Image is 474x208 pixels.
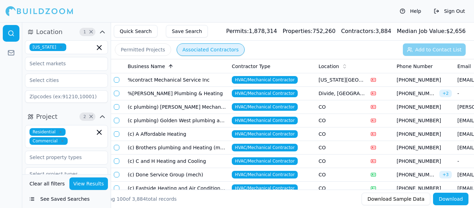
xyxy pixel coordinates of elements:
span: Project [36,112,58,122]
input: Select project types [25,168,99,180]
div: 1,878,314 [226,27,277,35]
span: Commercial [29,137,68,145]
span: 1 [81,28,88,35]
div: 3,884 [341,27,391,35]
span: Properties: [282,28,312,34]
span: HVAC/Mechanical Contractor [232,157,298,165]
button: Location1Clear Location filters [25,26,108,38]
span: HVAC/Mechanical Contractor [232,171,298,178]
td: CO [316,168,368,182]
span: HVAC/Mechanical Contractor [232,117,298,124]
td: CO [316,114,368,127]
button: Project2Clear Project filters [25,111,108,122]
span: [PHONE_NUMBER] [397,131,452,138]
button: Download [433,193,468,205]
span: [PHONE_NUMBER] [397,117,452,124]
span: Clear Project filters [88,115,94,118]
span: Contractors: [341,28,375,34]
button: Associated Contractors [177,43,245,56]
button: View Results [69,177,108,190]
span: Location [36,27,62,37]
span: Residential [29,128,66,136]
span: HVAC/Mechanical Contractor [232,76,298,84]
span: [PHONE_NUMBER] [397,103,452,110]
span: [PHONE_NUMBER] [397,171,437,178]
span: HVAC/Mechanical Contractor [232,144,298,151]
input: Select property types [25,151,99,164]
td: CO [316,182,368,195]
button: Help [396,6,425,17]
input: Select cities [25,74,99,86]
span: 100 [117,196,126,202]
div: $ 2,656 [397,27,466,35]
span: HVAC/Mechanical Contractor [232,130,298,138]
td: (c plumbing) Golden West plumbing and Heating [125,114,229,127]
div: Showing of total records [94,195,177,202]
span: Email [457,63,471,70]
span: Phone Number [397,63,433,70]
td: (c) Done Service Group (mech) [125,168,229,182]
td: %[PERSON_NAME] Plumbing & Heating [125,87,229,100]
span: HVAC/Mechanical Contractor [232,184,298,192]
td: CO [316,141,368,155]
span: 3,884 [132,196,146,202]
td: (c) C and H Heating and Cooling [125,155,229,168]
span: HVAC/Mechanical Contractor [232,90,298,97]
td: (c) A Affordable Heating [125,127,229,141]
td: CO [316,155,368,168]
span: [PHONE_NUMBER] [397,185,452,192]
td: CO [316,127,368,141]
span: 2 [81,113,88,120]
button: Save Search [166,25,208,38]
td: (c plumbing) [PERSON_NAME] Mechanical Contractors [125,100,229,114]
span: + 2 [439,90,452,97]
td: Divide, [GEOGRAPHIC_DATA] [316,87,368,100]
td: (c) Eastside Heating and Air Conditioning [125,182,229,195]
button: Quick Search [114,25,158,38]
td: %contract Mechanical Service Inc [125,73,229,87]
span: [PHONE_NUMBER] [397,76,452,83]
span: Permits: [226,28,249,34]
button: See Saved Searches [25,193,108,205]
span: Location [319,63,339,70]
td: CO [316,100,368,114]
input: Select markets [25,57,99,70]
span: Contractor Type [232,63,270,70]
button: Clear all filters [28,177,67,190]
span: Business Name [128,63,165,70]
button: Download Sample Data [362,193,430,205]
button: Permitted Projects [115,43,171,56]
span: + 3 [439,171,452,178]
span: HVAC/Mechanical Contractor [232,103,298,111]
td: (c) Brothers plumbing and Heating (mec) [125,141,229,155]
span: [PHONE_NUMBER] [397,90,437,97]
div: 752,260 [282,27,335,35]
td: [US_STATE][GEOGRAPHIC_DATA], [GEOGRAPHIC_DATA] [316,73,368,87]
button: Sign Out [430,6,468,17]
span: [US_STATE] [29,43,66,51]
span: [PHONE_NUMBER] [397,158,452,165]
input: Zipcodes (ex:91210,10001) [25,90,108,103]
span: Median Job Value: [397,28,446,34]
span: [PHONE_NUMBER] [397,144,452,151]
span: Clear Location filters [88,30,94,34]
